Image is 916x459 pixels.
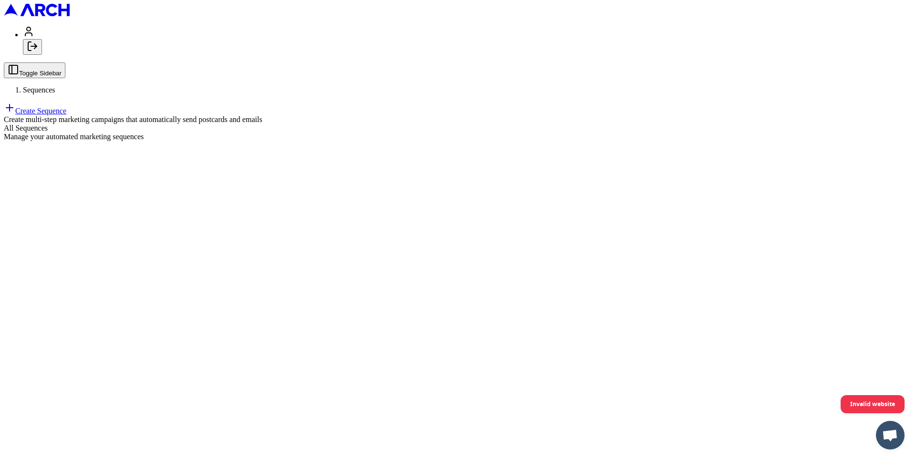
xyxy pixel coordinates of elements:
[4,107,66,115] a: Create Sequence
[23,86,55,94] span: Sequences
[19,70,62,77] span: Toggle Sidebar
[4,86,912,94] nav: breadcrumb
[876,421,905,449] div: Open chat
[4,62,65,78] button: Toggle Sidebar
[850,396,895,412] span: Invalid website
[4,133,912,141] div: Manage your automated marketing sequences
[23,39,42,55] button: Log out
[4,115,912,124] div: Create multi-step marketing campaigns that automatically send postcards and emails
[4,124,912,133] div: All Sequences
